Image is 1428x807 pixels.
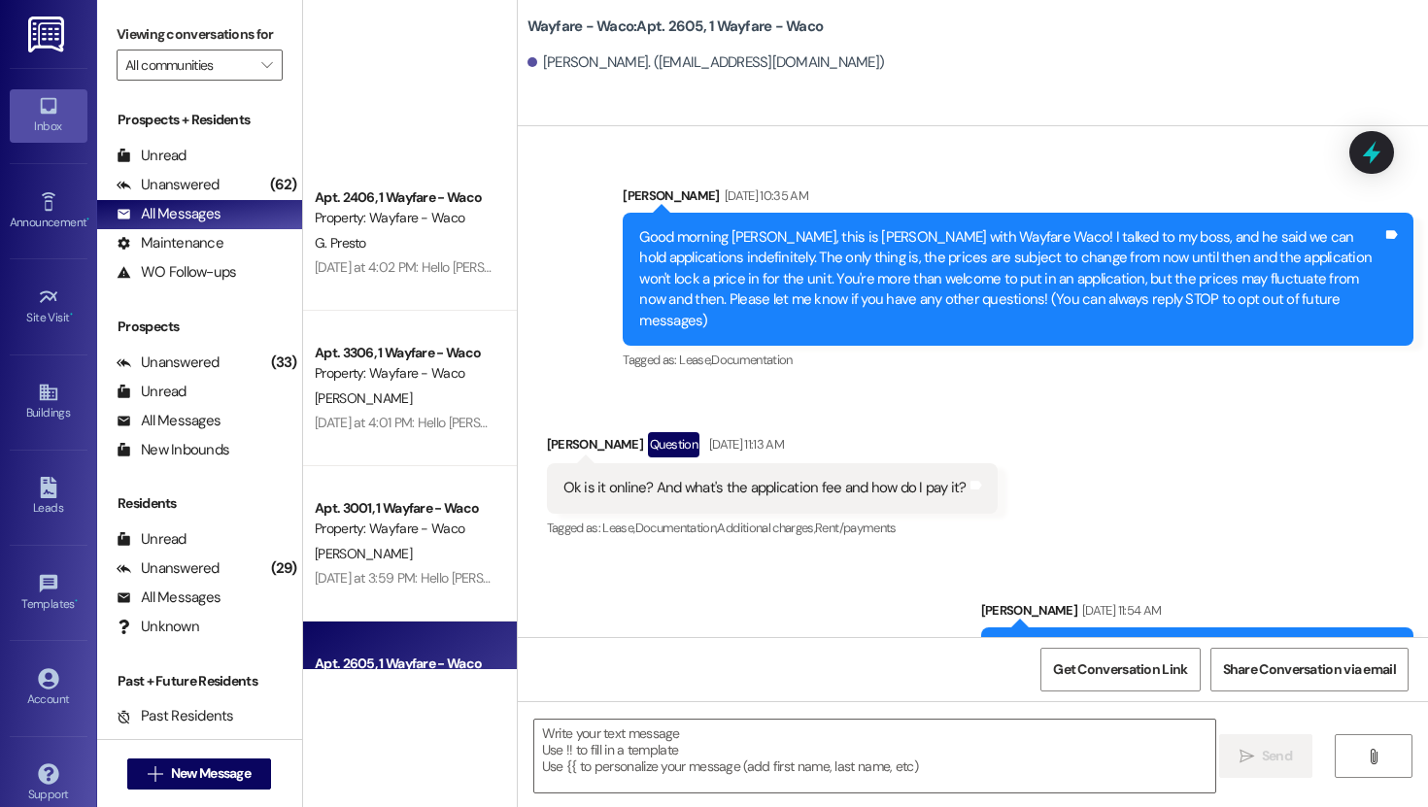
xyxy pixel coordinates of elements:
[547,432,998,463] div: [PERSON_NAME]
[315,234,366,252] span: G. Presto
[125,50,252,81] input: All communities
[75,594,78,608] span: •
[315,389,412,407] span: [PERSON_NAME]
[117,175,220,195] div: Unanswered
[527,17,824,37] b: Wayfare - Waco: Apt. 2605, 1 Wayfare - Waco
[315,498,494,519] div: Apt. 3001, 1 Wayfare - Waco
[10,376,87,428] a: Buildings
[10,471,87,523] a: Leads
[70,308,73,321] span: •
[117,411,221,431] div: All Messages
[1240,749,1254,764] i: 
[148,766,162,782] i: 
[117,19,283,50] label: Viewing conversations for
[1040,648,1200,691] button: Get Conversation Link
[117,706,234,726] div: Past Residents
[639,227,1382,331] div: Good morning [PERSON_NAME], this is [PERSON_NAME] with Wayfare Waco! I talked to my boss, and he ...
[117,735,248,756] div: Future Residents
[117,440,229,460] div: New Inbounds
[602,520,634,536] span: Lease ,
[86,213,89,226] span: •
[648,432,699,456] div: Question
[315,363,494,384] div: Property: Wayfare - Waco
[97,110,302,130] div: Prospects + Residents
[1223,659,1396,680] span: Share Conversation via email
[315,545,412,562] span: [PERSON_NAME]
[117,353,220,373] div: Unanswered
[10,281,87,333] a: Site Visit •
[127,758,271,790] button: New Message
[1053,659,1187,680] span: Get Conversation Link
[117,204,221,224] div: All Messages
[117,529,187,550] div: Unread
[720,185,808,206] div: [DATE] 10:35 AM
[981,600,1414,627] div: [PERSON_NAME]
[547,514,998,542] div: Tagged as:
[315,208,494,228] div: Property: Wayfare - Waco
[1262,746,1292,766] span: Send
[1219,734,1313,778] button: Send
[717,520,815,536] span: Additional charges ,
[266,348,302,378] div: (33)
[1366,749,1380,764] i: 
[704,434,784,454] div: [DATE] 11:13 AM
[679,352,711,368] span: Lease ,
[315,187,494,208] div: Apt. 2406, 1 Wayfare - Waco
[315,343,494,363] div: Apt. 3306, 1 Wayfare - Waco
[315,654,494,674] div: Apt. 2605, 1 Wayfare - Waco
[563,478,967,498] div: Ok is it online? And what's the application fee and how do I pay it?
[10,89,87,142] a: Inbox
[527,52,885,73] div: [PERSON_NAME]. ([EMAIL_ADDRESS][DOMAIN_NAME])
[117,146,187,166] div: Unread
[711,352,793,368] span: Documentation
[10,567,87,620] a: Templates •
[117,233,223,253] div: Maintenance
[97,317,302,337] div: Prospects
[117,262,236,283] div: WO Follow-ups
[623,185,1413,213] div: [PERSON_NAME]
[171,763,251,784] span: New Message
[97,671,302,691] div: Past + Future Residents
[635,520,718,536] span: Documentation ,
[815,520,897,536] span: Rent/payments
[261,57,272,73] i: 
[315,258,1160,276] div: [DATE] at 4:02 PM: Hello [PERSON_NAME], you have an outstanding balance of $1,577.67. Please pay ...
[97,493,302,514] div: Residents
[10,662,87,715] a: Account
[117,382,187,402] div: Unread
[623,346,1413,374] div: Tagged as:
[1077,600,1161,621] div: [DATE] 11:54 AM
[266,554,302,584] div: (29)
[117,588,221,608] div: All Messages
[1210,648,1409,691] button: Share Conversation via email
[28,17,68,52] img: ResiDesk Logo
[315,519,494,539] div: Property: Wayfare - Waco
[117,558,220,579] div: Unanswered
[117,617,199,637] div: Unknown
[265,170,302,200] div: (62)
